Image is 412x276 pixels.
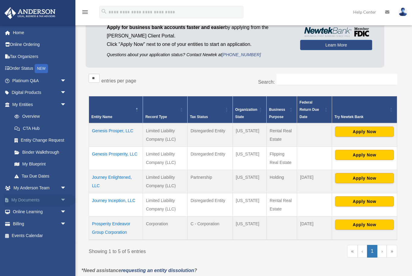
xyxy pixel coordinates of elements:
th: Tax Status: Activate to sort [187,96,233,123]
a: My Blueprint [8,158,72,170]
img: NewtekBankLogoSM.png [303,27,369,37]
th: Try Newtek Bank : Activate to sort [332,96,397,123]
span: Federal Return Due Date [299,100,319,119]
td: [US_STATE] [233,146,266,170]
th: Record Type: Activate to sort [143,96,187,123]
a: Learn More [300,40,372,50]
td: [US_STATE] [233,170,266,193]
a: Tax Due Dates [8,170,72,182]
img: User Pic [398,8,407,16]
td: Journey Inception, LLC [89,193,143,216]
i: menu [81,8,89,16]
span: Record Type [145,115,167,119]
td: Partnership [187,170,233,193]
td: Limited Liability Company (LLC) [143,170,187,193]
td: Flipping Real Estate [267,146,297,170]
span: arrow_drop_down [60,182,72,194]
a: My Entitiesarrow_drop_down [4,98,72,111]
td: Limited Liability Company (LLC) [143,146,187,170]
span: Organization State [235,108,257,119]
label: entries per page [101,78,136,83]
td: [DATE] [297,170,332,193]
th: Business Purpose: Activate to sort [267,96,297,123]
button: Apply Now [335,150,394,160]
td: Disregarded Entity [187,123,233,147]
td: Rental Real Estate [267,193,297,216]
img: Anderson Advisors Platinum Portal [3,7,57,19]
a: Home [4,27,75,39]
a: Platinum Q&Aarrow_drop_down [4,75,75,87]
span: arrow_drop_down [60,75,72,87]
label: Search: [258,79,275,85]
span: Tax Status [190,115,208,119]
td: [US_STATE] [233,123,266,147]
div: NEW [35,64,48,73]
a: [PHONE_NUMBER] [222,52,261,57]
a: requesting an entity dissolution [121,268,194,273]
td: Rental Real Estate [267,123,297,147]
button: Apply Now [335,173,394,183]
th: Organization State: Activate to sort [233,96,266,123]
a: My Documentsarrow_drop_down [4,194,75,206]
button: Apply Now [335,127,394,137]
button: Apply Now [335,220,394,230]
a: Billingarrow_drop_down [4,218,75,230]
td: Limited Liability Company (LLC) [143,193,187,216]
span: arrow_drop_down [60,194,72,206]
button: Apply Now [335,196,394,207]
a: Events Calendar [4,230,75,242]
td: Journey Enlightened, LLC [89,170,143,193]
a: Digital Productsarrow_drop_down [4,87,75,99]
span: arrow_drop_down [60,206,72,218]
span: arrow_drop_down [60,98,72,111]
span: Apply for business bank accounts faster and easier [107,25,225,30]
th: Federal Return Due Date: Activate to sort [297,96,332,123]
a: CTA Hub [8,122,72,134]
p: Click "Apply Now" next to one of your entities to start an application. [107,40,291,49]
a: Entity Change Request [8,134,72,146]
td: Genesis Prosperity, LLC [89,146,143,170]
a: My Anderson Teamarrow_drop_down [4,182,75,194]
td: Corporation [143,216,187,240]
td: Prosperity Endeavor Group Corporation [89,216,143,240]
div: Try Newtek Bank [334,113,388,120]
td: [DATE] [297,216,332,240]
a: menu [81,11,89,16]
span: arrow_drop_down [60,218,72,230]
td: [US_STATE] [233,216,266,240]
div: Showing 1 to 5 of 5 entries [89,245,239,256]
td: Disregarded Entity [187,146,233,170]
th: Entity Name: Activate to invert sorting [89,96,143,123]
td: Holding [267,170,297,193]
i: search [101,8,107,15]
p: Questions about your application status? Contact Newtek at [107,51,291,59]
td: Limited Liability Company (LLC) [143,123,187,147]
em: *Need assistance ? [81,268,197,273]
span: Business Purpose [269,108,285,119]
a: Online Ordering [4,39,75,51]
a: Tax Organizers [4,50,75,63]
span: arrow_drop_down [60,87,72,99]
a: Online Learningarrow_drop_down [4,206,75,218]
a: Binder Walkthrough [8,146,72,158]
td: Disregarded Entity [187,193,233,216]
a: First [347,245,358,258]
span: Entity Name [91,115,112,119]
a: Order StatusNEW [4,63,75,75]
p: by applying from the [PERSON_NAME] Client Portal. [107,23,291,40]
td: C - Corporation [187,216,233,240]
a: Overview [8,111,69,123]
td: Genesis Prosper, LLC [89,123,143,147]
td: [US_STATE] [233,193,266,216]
